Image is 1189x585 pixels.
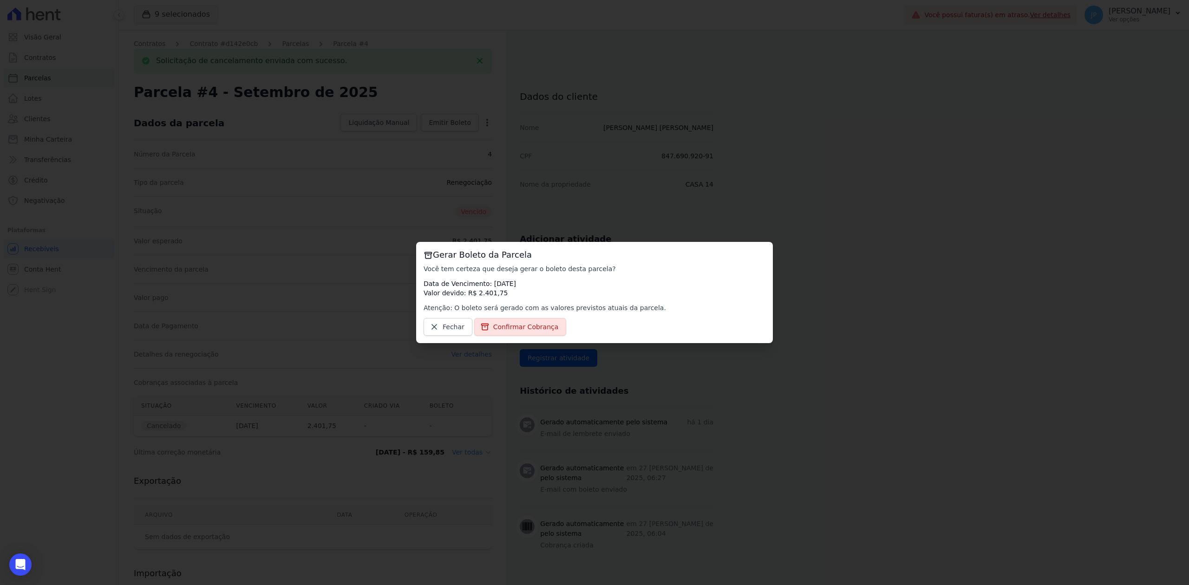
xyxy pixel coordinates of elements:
[443,322,464,331] span: Fechar
[493,322,559,331] span: Confirmar Cobrança
[9,553,32,576] div: Open Intercom Messenger
[474,318,567,336] a: Confirmar Cobrança
[424,264,765,273] p: Você tem certeza que deseja gerar o boleto desta parcela?
[424,249,765,260] h3: Gerar Boleto da Parcela
[424,279,765,298] p: Data de Vencimento: [DATE] Valor devido: R$ 2.401,75
[424,303,765,312] p: Atenção: O boleto será gerado com as valores previstos atuais da parcela.
[424,318,472,336] a: Fechar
